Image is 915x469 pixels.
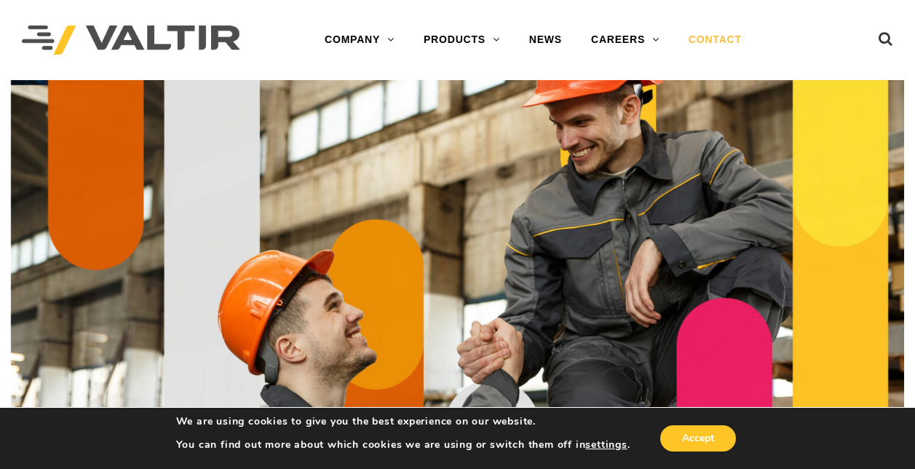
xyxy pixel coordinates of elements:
[176,438,630,452] p: You can find out more about which cookies we are using or switch them off in .
[310,25,409,55] a: COMPANY
[674,25,756,55] a: CONTACT
[11,80,904,433] img: Contact_1
[660,425,736,452] button: Accept
[585,438,627,452] button: settings
[176,415,630,428] p: We are using cookies to give you the best experience on our website.
[22,25,240,55] img: Valtir
[515,25,577,55] a: NEWS
[577,25,674,55] a: CAREERS
[409,25,515,55] a: PRODUCTS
